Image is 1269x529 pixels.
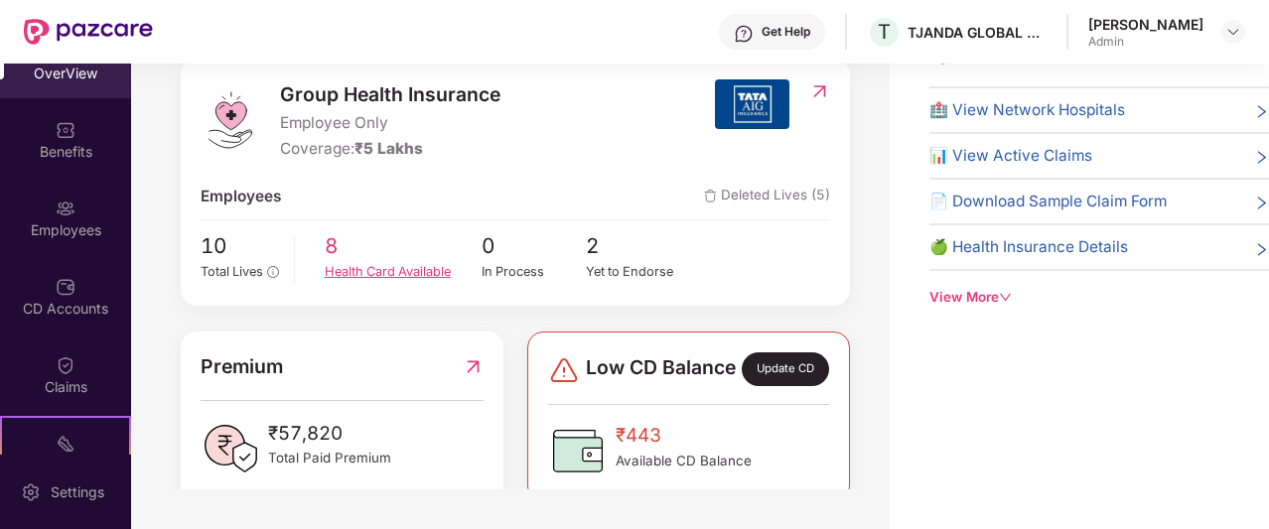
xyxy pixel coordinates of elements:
[929,235,1128,259] span: 🍏 Health Insurance Details
[1254,102,1269,122] span: right
[548,421,608,480] img: CDBalanceIcon
[1254,194,1269,213] span: right
[463,351,484,381] img: RedirectIcon
[268,419,391,449] span: ₹57,820
[1225,24,1241,40] img: svg+xml;base64,PHN2ZyBpZD0iRHJvcGRvd24tMzJ4MzIiIHhtbG5zPSJodHRwOi8vd3d3LnczLm9yZy8yMDAwL3N2ZyIgd2...
[325,262,482,282] div: Health Card Available
[482,262,587,282] div: In Process
[762,24,810,40] div: Get Help
[201,351,283,381] span: Premium
[56,198,75,218] img: svg+xml;base64,PHN2ZyBpZD0iRW1wbG95ZWVzIiB4bWxucz0iaHR0cDovL3d3dy53My5vcmcvMjAwMC9zdmciIHdpZHRoPS...
[201,419,260,478] img: PaidPremiumIcon
[616,421,752,451] span: ₹443
[809,81,830,101] img: RedirectIcon
[878,20,891,44] span: T
[267,266,278,277] span: info-circle
[24,19,153,45] img: New Pazcare Logo
[734,24,754,44] img: svg+xml;base64,PHN2ZyBpZD0iSGVscC0zMngzMiIgeG1sbnM9Imh0dHA6Ly93d3cudzMub3JnLzIwMDAvc3ZnIiB3aWR0aD...
[929,98,1125,122] span: 🏥 View Network Hospitals
[1254,239,1269,259] span: right
[280,137,500,161] div: Coverage:
[908,23,1047,42] div: TJANDA GLOBAL ONLINE PRIVATE LIMITED
[616,451,752,471] span: Available CD Balance
[586,262,691,282] div: Yet to Endorse
[999,291,1012,304] span: down
[56,355,75,375] img: svg+xml;base64,PHN2ZyBpZD0iQ2xhaW0iIHhtbG5zPSJodHRwOi8vd3d3LnczLm9yZy8yMDAwL3N2ZyIgd2lkdGg9IjIwIi...
[201,90,260,150] img: logo
[45,482,110,502] div: Settings
[354,139,423,158] span: ₹5 Lakhs
[21,482,41,502] img: svg+xml;base64,PHN2ZyBpZD0iU2V0dGluZy0yMHgyMCIgeG1sbnM9Imh0dHA6Ly93d3cudzMub3JnLzIwMDAvc3ZnIiB3aW...
[1254,148,1269,168] span: right
[56,434,75,454] img: svg+xml;base64,PHN2ZyB4bWxucz0iaHR0cDovL3d3dy53My5vcmcvMjAwMC9zdmciIHdpZHRoPSIyMSIgaGVpZ2h0PSIyMC...
[1088,34,1203,50] div: Admin
[548,354,580,386] img: svg+xml;base64,PHN2ZyBpZD0iRGFuZ2VyLTMyeDMyIiB4bWxucz0iaHR0cDovL3d3dy53My5vcmcvMjAwMC9zdmciIHdpZH...
[586,230,691,263] span: 2
[280,111,500,135] span: Employee Only
[715,79,789,129] img: insurerIcon
[704,190,717,202] img: deleteIcon
[742,352,829,386] div: Update CD
[280,79,500,109] span: Group Health Insurance
[482,230,587,263] span: 0
[704,185,830,208] span: Deleted Lives (5)
[1088,15,1203,34] div: [PERSON_NAME]
[929,144,1092,168] span: 📊 View Active Claims
[56,277,75,297] img: svg+xml;base64,PHN2ZyBpZD0iQ0RfQWNjb3VudHMiIGRhdGEtbmFtZT0iQ0QgQWNjb3VudHMiIHhtbG5zPSJodHRwOi8vd3...
[56,120,75,140] img: svg+xml;base64,PHN2ZyBpZD0iQmVuZWZpdHMiIHhtbG5zPSJodHRwOi8vd3d3LnczLm9yZy8yMDAwL3N2ZyIgd2lkdGg9Ij...
[268,448,391,468] span: Total Paid Premium
[201,264,263,279] span: Total Lives
[201,230,279,263] span: 10
[929,287,1269,308] div: View More
[929,190,1167,213] span: 📄 Download Sample Claim Form
[201,185,281,208] span: Employees
[586,352,736,386] span: Low CD Balance
[325,230,482,263] span: 8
